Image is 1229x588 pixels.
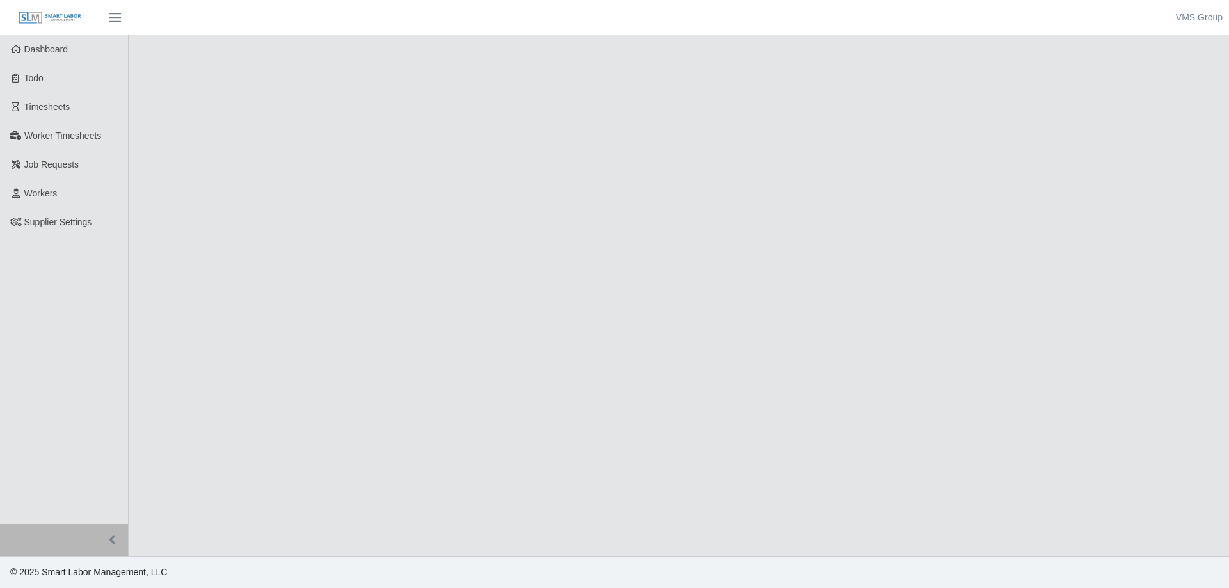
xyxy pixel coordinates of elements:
[24,44,68,54] span: Dashboard
[24,131,101,141] span: Worker Timesheets
[24,217,92,227] span: Supplier Settings
[18,11,82,25] img: SLM Logo
[24,102,70,112] span: Timesheets
[24,159,79,170] span: Job Requests
[24,188,58,198] span: Workers
[24,73,44,83] span: Todo
[10,567,167,577] span: © 2025 Smart Labor Management, LLC
[1176,11,1223,24] a: VMS Group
